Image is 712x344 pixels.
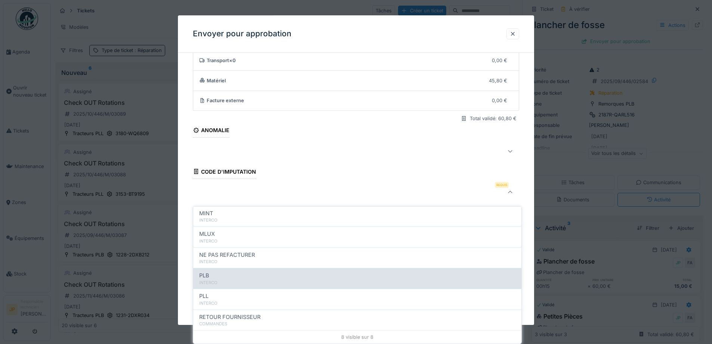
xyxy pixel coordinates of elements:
div: Matériel [199,77,483,84]
div: 0,00 € [492,57,507,64]
span: NE PAS REFACTURER [199,251,255,259]
div: INTERCO [199,280,515,286]
div: Total validé: 60,80 € [470,115,517,122]
span: RETOUR FOURNISSEUR [199,313,261,321]
div: Anomalie [193,125,229,138]
div: COMMANDES [199,321,515,327]
div: INTERCO [199,238,515,244]
div: Transport × 0 [199,57,486,64]
div: INTERCO [199,259,515,265]
span: PLL [199,292,209,300]
div: 45,80 € [489,77,507,84]
div: INTERCO [199,300,515,307]
div: INTERCO [199,217,515,223]
div: 8 visible sur 8 [193,330,521,344]
span: MINT [199,209,213,217]
div: Requis [495,182,509,188]
summary: Transport×00,00 € [196,54,516,67]
summary: Facture externe0,00 € [196,94,516,108]
div: 0,00 € [492,97,507,104]
summary: Matériel45,80 € [196,74,516,88]
h3: Envoyer pour approbation [193,29,292,39]
span: PLB [199,271,209,280]
div: Facture externe [199,97,486,104]
span: MLUX [199,230,215,238]
div: Code d'imputation [193,166,256,179]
